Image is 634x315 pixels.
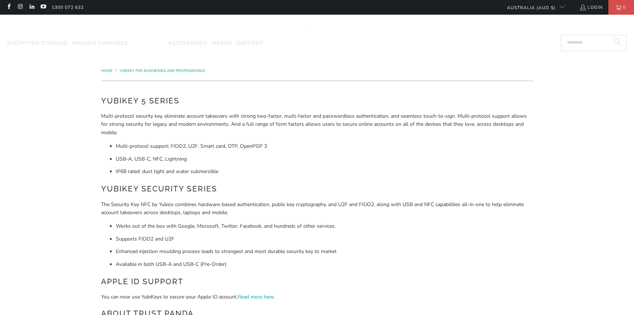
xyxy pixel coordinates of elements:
li: Works out of the box with Google, Microsoft, Twitter, Facebook, and hundreds of other services. [116,222,533,230]
a: Login [579,3,603,11]
p: You can now use YubiKeys to secure your Apple ID account. . [101,293,533,301]
h2: YubiKey 5 Series [101,95,533,107]
li: Multi-protocol support; FIDO2, U2F, Smart card, OTP, OpenPGP 3 [116,142,533,150]
a: YubiKey for Businesses and Professionals [119,68,205,73]
a: 1300 072 632 [52,3,84,11]
a: Trust Panda Australia on LinkedIn [29,4,35,10]
span: Accessories [168,40,207,47]
p: The Security Key NFC by Yubico combines hardware-based authentication, public key cryptography, a... [101,201,533,217]
span: YubiKey [133,40,156,47]
span: Home [101,68,112,73]
p: Multi-protocol security key, eliminate account takeovers with strong two-factor, multi-factor and... [101,112,533,137]
li: Enhanced injection moulding process leads to strongest and most durable security key to market [116,248,533,256]
a: Read more here [238,293,274,300]
img: Trust Panda Australia [279,18,355,33]
a: Trust Panda Australia on Instagram [17,4,23,10]
span: Encrypted Storage [7,40,67,47]
input: Search... [561,35,627,51]
span: Merch [212,40,232,47]
a: Merch [212,35,232,52]
span: / [115,68,116,73]
li: Available in both USB-A and USB-C (Pre-Order) [116,260,533,268]
li: IP68 rated: dust tight and water submersible [116,168,533,176]
li: Supports FIDO2 and U2F [116,235,533,243]
summary: YubiKey [133,35,164,52]
h2: Apple ID Support [101,276,533,287]
button: Search [608,35,627,51]
a: Encrypted Storage [7,35,67,52]
span: Support [237,40,263,47]
nav: Translation missing: en.navigation.header.main_nav [7,35,263,52]
h2: YubiKey Security Series [101,183,533,195]
a: Trust Panda Australia on Facebook [5,4,12,10]
a: Home [101,68,114,73]
li: USB-A, USB-C, NFC, Lightning [116,155,533,163]
a: Mission Darkness [72,35,128,52]
a: Support [237,35,263,52]
a: Accessories [168,35,207,52]
span: Mission Darkness [72,40,128,47]
a: Trust Panda Australia on YouTube [40,4,46,10]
